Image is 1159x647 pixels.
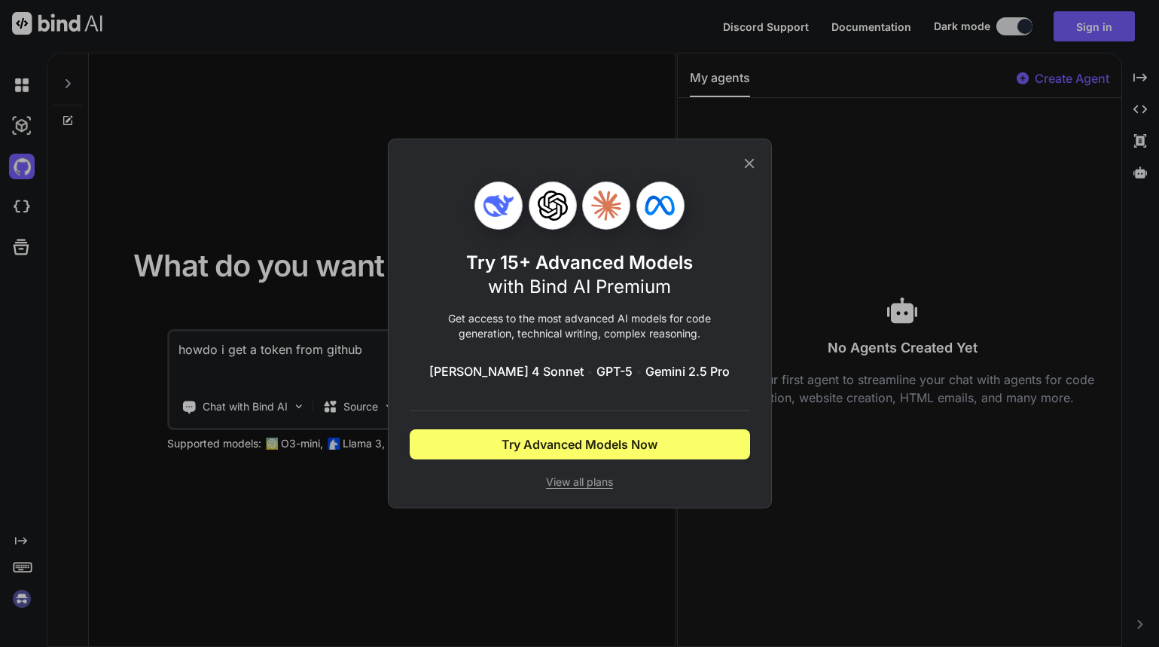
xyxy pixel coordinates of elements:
[466,251,693,299] h1: Try 15+ Advanced Models
[645,362,730,380] span: Gemini 2.5 Pro
[587,362,593,380] span: •
[410,311,750,341] p: Get access to the most advanced AI models for code generation, technical writing, complex reasoning.
[488,276,671,298] span: with Bind AI Premium
[483,191,514,221] img: Deepseek
[410,429,750,459] button: Try Advanced Models Now
[429,362,584,380] span: [PERSON_NAME] 4 Sonnet
[636,362,642,380] span: •
[502,435,657,453] span: Try Advanced Models Now
[410,475,750,490] span: View all plans
[596,362,633,380] span: GPT-5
